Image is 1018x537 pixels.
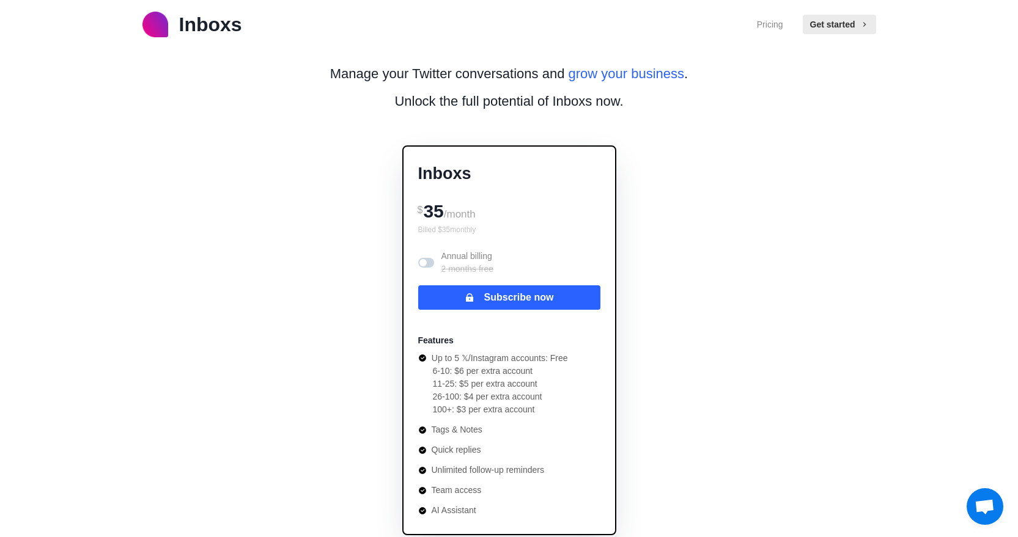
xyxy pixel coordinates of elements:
li: 100+: $3 per extra account [433,403,568,416]
button: Subscribe now [418,285,600,310]
div: 35 [418,196,600,224]
li: AI Assistant [418,504,568,517]
li: 11-25: $5 per extra account [433,378,568,390]
p: Manage your Twitter conversations and . [330,64,688,84]
p: Features [418,334,454,347]
li: 26-100: $4 per extra account [433,390,568,403]
li: 6-10: $6 per extra account [433,365,568,378]
div: Open chat [967,488,1003,525]
a: Pricing [757,18,783,31]
p: 2 months free [441,263,494,276]
p: Unlock the full potential of Inboxs now. [394,91,623,111]
p: Annual billing [441,250,494,276]
span: grow your business [569,66,685,81]
p: Inboxs [418,161,600,186]
p: Up to 5 𝕏/Instagram accounts: Free [432,352,568,365]
li: Quick replies [418,444,568,456]
li: Team access [418,484,568,497]
li: Tags & Notes [418,423,568,436]
span: /month [444,208,476,220]
p: Billed $ 35 monthly [418,224,600,235]
img: logo [142,12,168,37]
span: $ [418,205,423,215]
button: Get started [803,15,876,34]
p: Inboxs [179,10,242,39]
a: logoInboxs [142,10,242,39]
li: Unlimited follow-up reminders [418,464,568,477]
